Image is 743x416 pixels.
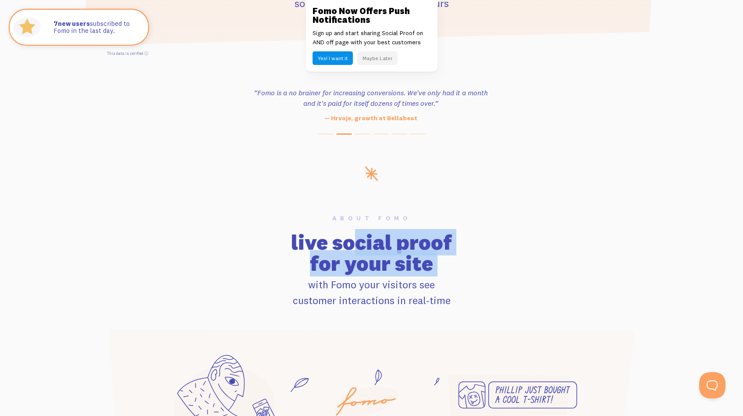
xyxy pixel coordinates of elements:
[96,276,647,308] p: with Fomo your visitors see customer interactions in real-time
[699,372,725,398] iframe: Help Scout Beacon - Open
[251,114,491,123] p: — Hrvoje, growth at Bellabeat
[313,51,353,65] button: Yes! I want it
[53,19,90,28] strong: new users
[251,87,491,108] h3: “Fomo is a no brainer for increasing conversions. We've only had it a month and it's paid for its...
[96,232,647,274] h2: live social proof for your site
[53,20,58,28] span: 7
[107,51,148,56] a: This data is verified ⓘ
[313,7,431,24] h3: Fomo Now Offers Push Notifications
[357,51,398,65] button: Maybe Later
[96,215,647,221] h6: About Fomo
[11,11,43,43] img: Fomo
[53,20,139,35] p: subscribed to Fomo in the last day.
[313,29,431,47] p: Sign up and start sharing Social Proof on AND off page with your best customers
